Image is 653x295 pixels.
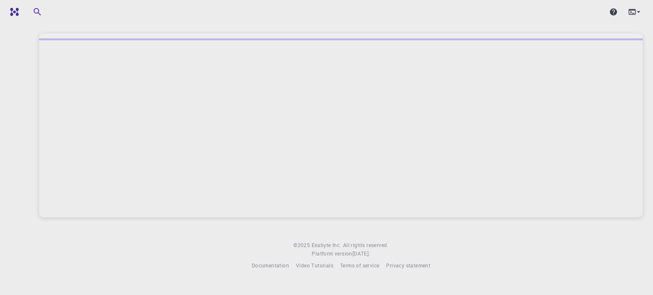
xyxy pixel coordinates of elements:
[352,250,370,258] a: [DATE].
[296,262,333,269] span: Video Tutorials
[252,261,289,270] a: Documentation
[340,262,379,269] span: Terms of service
[386,262,430,269] span: Privacy statement
[312,242,341,248] span: Exabyte Inc.
[340,261,379,270] a: Terms of service
[252,262,289,269] span: Documentation
[7,8,19,16] img: logo
[296,261,333,270] a: Video Tutorials
[386,261,430,270] a: Privacy statement
[312,241,341,250] a: Exabyte Inc.
[343,241,389,250] span: All rights reserved.
[352,250,370,257] span: [DATE] .
[312,250,352,258] span: Platform version
[293,241,311,250] span: © 2025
